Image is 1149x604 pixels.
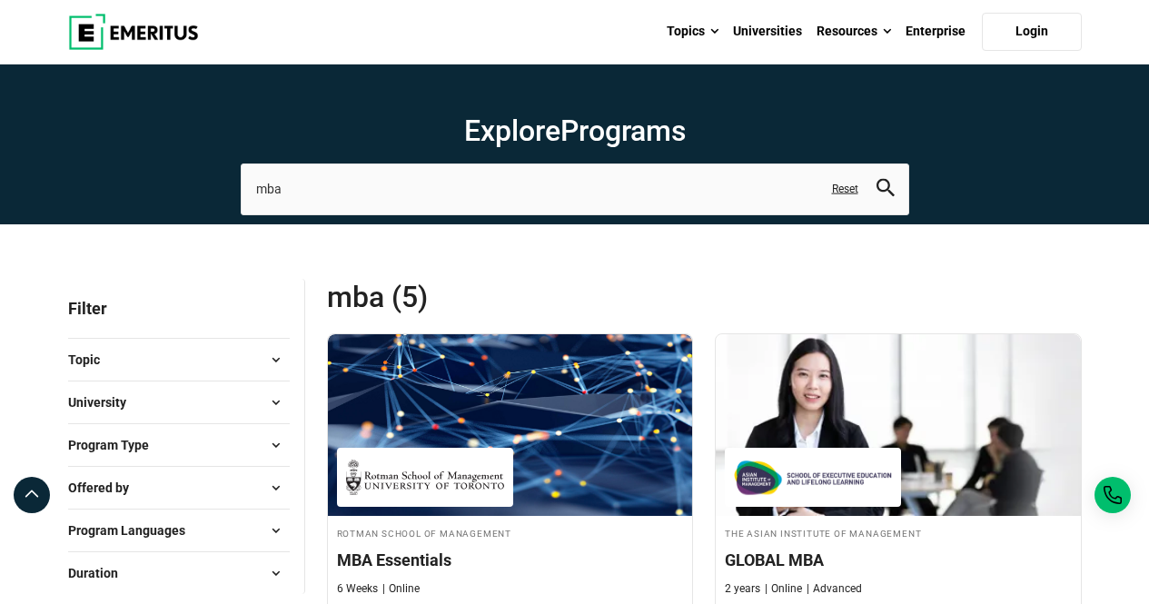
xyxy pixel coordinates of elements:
img: GLOBAL MBA | Online Business Management Course [716,334,1081,516]
span: Topic [68,350,114,370]
span: mba (5) [327,279,705,315]
button: Topic [68,346,290,373]
p: Online [765,581,802,597]
span: Duration [68,563,133,583]
h4: Rotman School of Management [337,525,684,540]
input: search-page [241,163,909,214]
img: The Asian Institute of Management [734,457,892,498]
a: Reset search [832,182,858,197]
a: Login [982,13,1082,51]
span: Programs [560,114,686,148]
p: Filter [68,279,290,338]
p: Advanced [807,581,862,597]
button: Program Type [68,431,290,459]
button: University [68,389,290,416]
span: Program Type [68,435,163,455]
button: Offered by [68,474,290,501]
button: Program Languages [68,517,290,544]
span: University [68,392,141,412]
img: MBA Essentials | Online Business Management Course [328,334,693,516]
a: search [877,183,895,201]
p: Online [382,581,420,597]
button: search [877,179,895,200]
h1: Explore [241,113,909,149]
span: Offered by [68,478,144,498]
h4: GLOBAL MBA [725,549,1072,571]
span: Program Languages [68,520,200,540]
button: Duration [68,559,290,587]
img: Rotman School of Management [346,457,504,498]
h4: The Asian Institute of Management [725,525,1072,540]
p: 2 years [725,581,760,597]
p: 6 Weeks [337,581,378,597]
h4: MBA Essentials [337,549,684,571]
